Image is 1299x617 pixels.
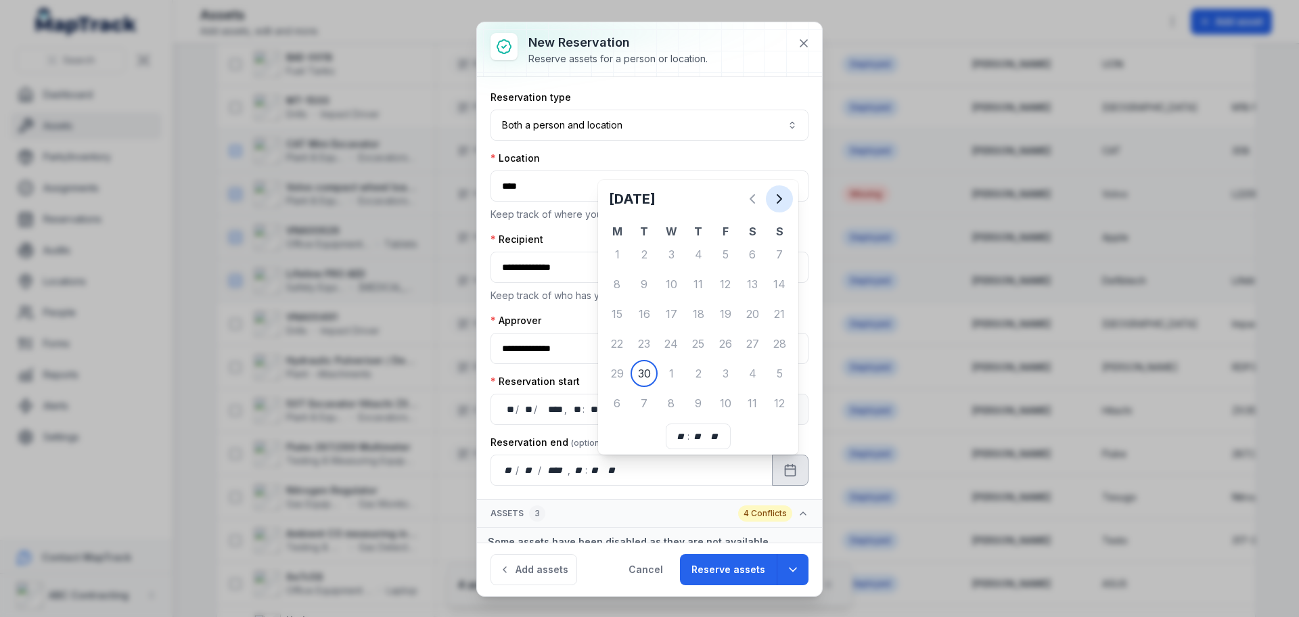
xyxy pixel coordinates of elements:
div: year, [543,463,568,477]
div: 26 [712,330,739,357]
div: 12 [712,271,739,298]
div: Saturday 11 October 2025 [739,390,766,417]
div: Friday 10 October 2025 [712,390,739,417]
div: 9 [685,390,712,417]
div: Today, Tuesday 30 September 2025, First available date [631,360,658,387]
button: Reserve assets [680,554,777,585]
div: / [516,463,520,477]
div: Tuesday 2 September 2025 [631,241,658,268]
div: 6 [603,390,631,417]
table: September 2025 [603,223,793,418]
div: Saturday 6 September 2025 [739,241,766,268]
div: hour, [568,403,582,416]
input: :r99:-form-item-label [491,252,808,283]
button: Add assets [491,554,577,585]
div: minute, [589,463,602,477]
div: Monday 1 September 2025 [603,241,631,268]
strong: Some assets have been disabled as they are not available. [488,536,771,547]
div: Monday 8 September 2025 [603,271,631,298]
div: 3 [658,241,685,268]
div: Thursday 25 September 2025 [685,330,712,357]
div: September 2025 [603,185,793,418]
label: Approver [491,314,541,327]
label: Location [491,152,540,165]
div: Saturday 4 October 2025 [739,360,766,387]
div: 14 [766,271,793,298]
div: Thursday 18 September 2025 [685,300,712,327]
div: 23 [631,330,658,357]
div: Wednesday 1 October 2025 [658,360,685,387]
div: Tuesday 23 September 2025 [631,330,658,357]
div: hour, [572,463,585,477]
div: 10 [658,271,685,298]
div: Monday 15 September 2025 [603,300,631,327]
div: / [516,403,520,416]
button: Calendar [772,455,808,486]
div: 10 [712,390,739,417]
div: Friday 19 September 2025 [712,300,739,327]
div: 27 [739,330,766,357]
div: Wednesday 10 September 2025 [658,271,685,298]
div: , [568,463,572,477]
div: Reserve assets for a person or location. [528,52,708,66]
div: 22 [603,330,631,357]
th: F [712,223,739,239]
div: 9 [631,271,658,298]
div: , [564,403,568,416]
div: 21 [766,300,793,327]
div: month, [520,463,539,477]
div: Wednesday 17 September 2025 [658,300,685,327]
label: Recipient [491,233,543,246]
th: T [685,223,712,239]
div: / [538,463,543,477]
div: 17 [658,300,685,327]
th: S [739,223,766,239]
div: Saturday 20 September 2025 [739,300,766,327]
div: 20 [739,300,766,327]
div: / [534,403,539,416]
div: Tuesday 16 September 2025 [631,300,658,327]
div: am/pm, [707,430,722,443]
div: 25 [685,330,712,357]
div: Wednesday 3 September 2025 [658,241,685,268]
label: Reservation end [491,436,609,449]
th: M [603,223,631,239]
div: 2 [631,241,658,268]
div: Sunday 12 October 2025 [766,390,793,417]
div: 5 [712,241,739,268]
div: Thursday 4 September 2025 [685,241,712,268]
div: Friday 3 October 2025 [712,360,739,387]
div: day, [502,403,516,416]
div: Sunday 21 September 2025 [766,300,793,327]
div: 1 [658,360,685,387]
div: minute, [691,430,704,443]
input: :r9d:-form-item-label [491,333,808,364]
div: Tuesday 7 October 2025 [631,390,658,417]
div: : [687,430,691,443]
div: 29 [603,360,631,387]
div: 5 [766,360,793,387]
th: W [658,223,685,239]
div: 4 [685,241,712,268]
div: Friday 5 September 2025 [712,241,739,268]
div: 18 [685,300,712,327]
div: Thursday 9 October 2025 [685,390,712,417]
div: 6 [739,241,766,268]
div: Thursday 11 September 2025 [685,271,712,298]
div: 1 [603,241,631,268]
div: Thursday 2 October 2025 [685,360,712,387]
span: Assets [491,505,545,522]
div: 8 [658,390,685,417]
div: Saturday 27 September 2025 [739,330,766,357]
div: : [585,463,589,477]
h2: [DATE] [609,189,739,208]
div: 28 [766,330,793,357]
div: Sunday 28 September 2025 [766,330,793,357]
div: month, [520,403,534,416]
div: 3 [529,505,545,522]
h3: New reservation [528,33,708,52]
div: 30 [631,360,658,387]
button: Cancel [617,554,675,585]
div: day, [502,463,516,477]
div: 8 [603,271,631,298]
